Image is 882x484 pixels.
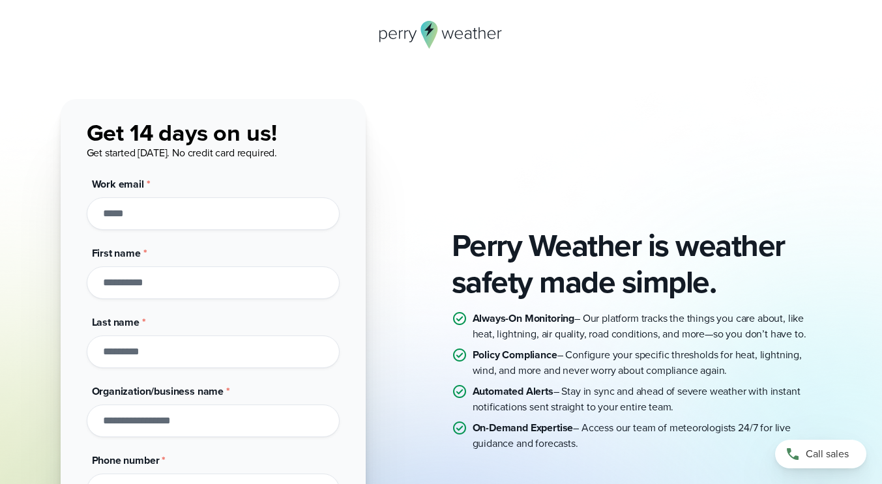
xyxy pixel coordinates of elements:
[92,246,141,261] span: First name
[473,384,553,399] strong: Automated Alerts
[92,315,140,330] span: Last name
[92,453,160,468] span: Phone number
[452,227,822,300] h2: Perry Weather is weather safety made simple.
[473,420,574,435] strong: On-Demand Expertise
[473,347,557,362] strong: Policy Compliance
[806,446,849,462] span: Call sales
[92,177,144,192] span: Work email
[473,311,822,342] p: – Our platform tracks the things you care about, like heat, lightning, air quality, road conditio...
[473,347,822,378] p: – Configure your specific thresholds for heat, lightning, wind, and more and never worry about co...
[87,145,278,160] span: Get started [DATE]. No credit card required.
[775,440,866,468] a: Call sales
[473,384,822,415] p: – Stay in sync and ahead of severe weather with instant notifications sent straight to your entir...
[473,311,575,326] strong: Always-On Monitoring
[473,420,822,451] p: – Access our team of meteorologists 24/7 for live guidance and forecasts.
[92,384,224,399] span: Organization/business name
[87,115,277,150] span: Get 14 days on us!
